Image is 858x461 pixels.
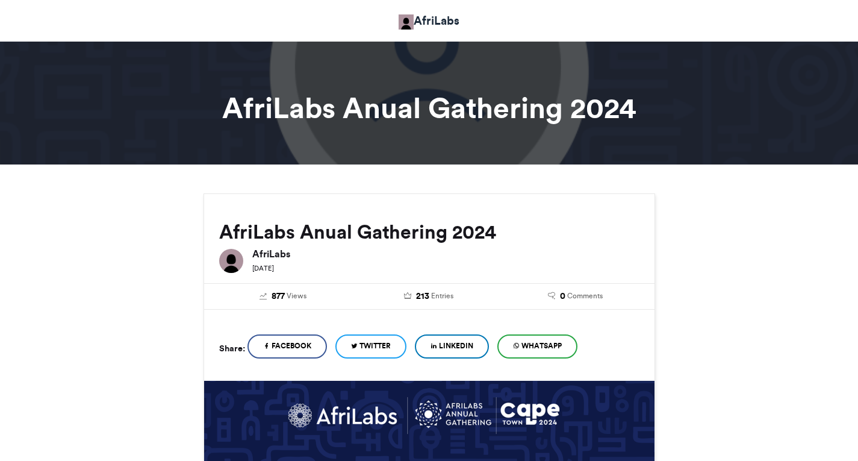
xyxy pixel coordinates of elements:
img: AfriLabs [219,249,243,273]
span: Comments [567,290,603,301]
span: Facebook [272,340,311,351]
h1: AfriLabs Anual Gathering 2024 [95,93,763,122]
h2: AfriLabs Anual Gathering 2024 [219,221,639,243]
small: [DATE] [252,264,274,272]
h5: Share: [219,340,245,356]
a: 0 Comments [511,290,639,303]
img: Catherine Stephen [399,14,414,30]
span: 0 [560,290,565,303]
a: Facebook [247,334,327,359]
span: 213 [416,290,429,303]
span: LinkedIn [439,340,473,351]
a: 877 Views [219,290,347,303]
a: WhatsApp [497,334,577,359]
span: Views [287,290,306,301]
span: 877 [272,290,285,303]
span: WhatsApp [521,340,562,351]
span: Twitter [359,340,391,351]
a: Twitter [335,334,406,359]
a: 213 Entries [365,290,493,303]
a: AfriLabs [399,12,459,30]
span: Entries [431,290,453,301]
h6: AfriLabs [252,249,639,259]
a: LinkedIn [415,334,489,359]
